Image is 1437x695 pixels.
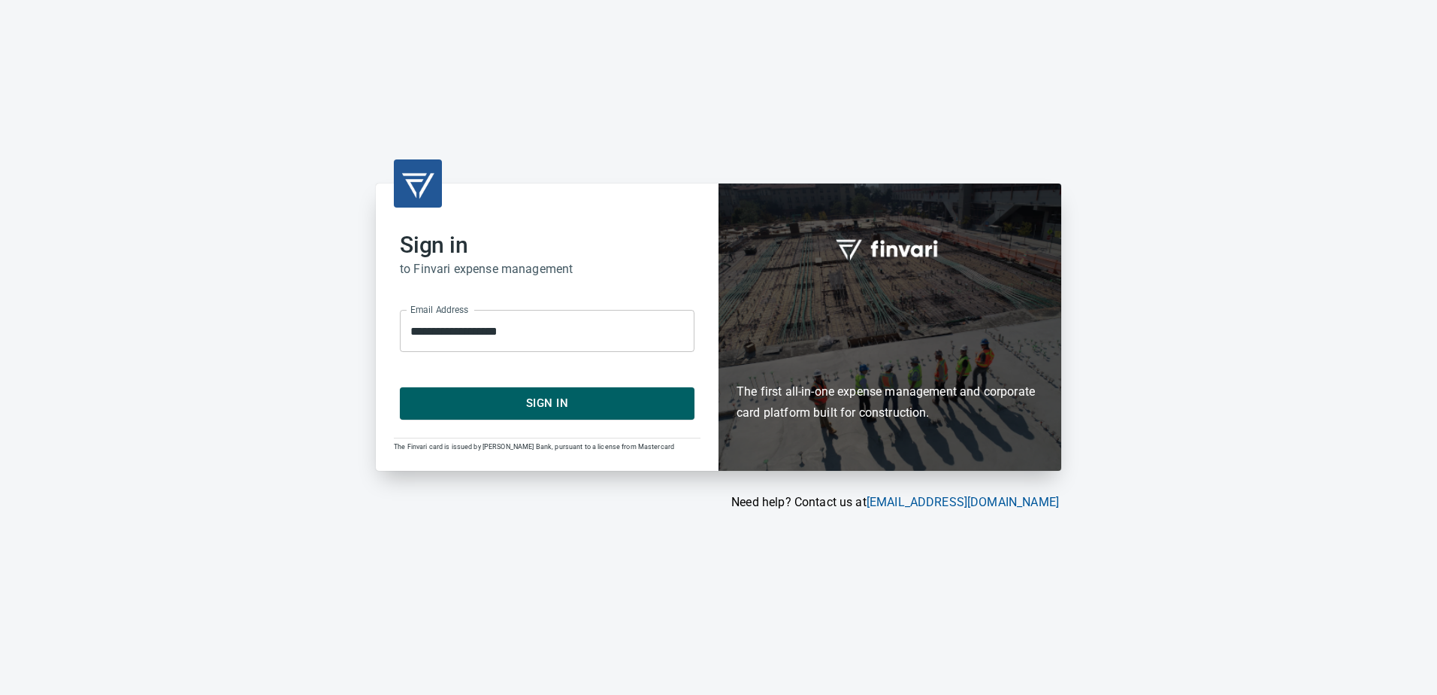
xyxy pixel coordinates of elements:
a: [EMAIL_ADDRESS][DOMAIN_NAME] [867,495,1059,509]
span: The Finvari card is issued by [PERSON_NAME] Bank, pursuant to a license from Mastercard [394,443,674,451]
h6: to Finvari expense management [400,259,694,280]
span: Sign In [416,393,678,413]
div: Finvari [718,184,1061,470]
h6: The first all-in-one expense management and corporate card platform built for construction. [737,294,1043,423]
img: transparent_logo.png [400,165,436,202]
img: fullword_logo_white.png [833,231,946,266]
h2: Sign in [400,232,694,259]
button: Sign In [400,387,694,419]
p: Need help? Contact us at [376,493,1059,511]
